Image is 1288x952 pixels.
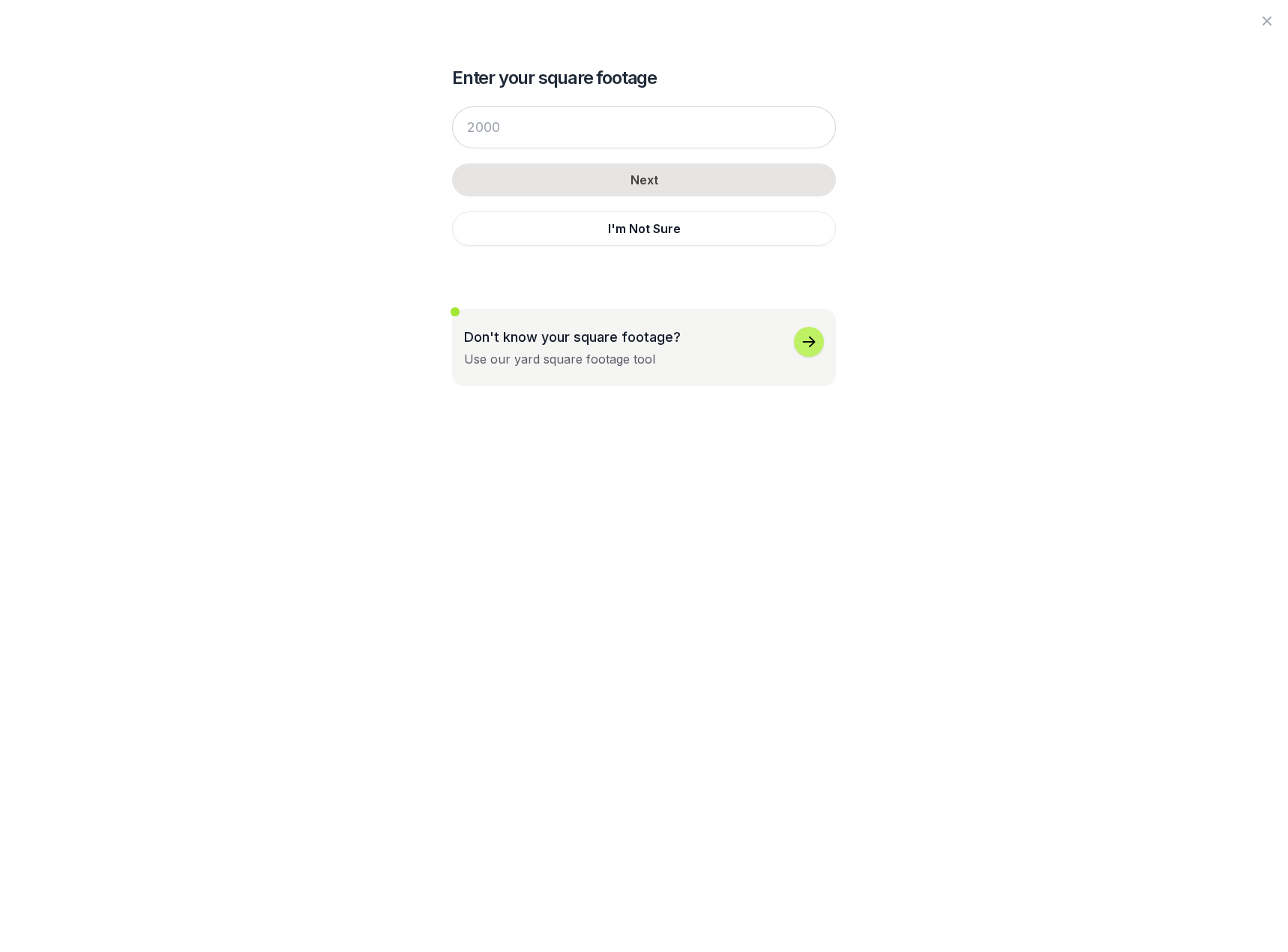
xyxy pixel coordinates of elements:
button: I'm Not Sure [452,211,836,246]
button: Don't know your square footage?Use our yard square footage tool [452,309,836,386]
input: 2000 [452,106,836,148]
p: Don't know your square footage? [464,327,681,347]
button: Next [452,163,836,196]
div: Use our yard square footage tool [464,350,655,368]
h2: Enter your square footage [452,66,836,90]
